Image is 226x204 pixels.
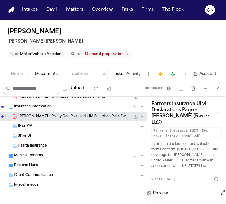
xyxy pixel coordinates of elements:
button: Tasks [113,72,123,76]
button: Add Task [144,70,153,78]
span: Treatment [70,72,90,76]
button: Edit matter name [7,27,62,37]
span: Home [11,72,23,76]
button: Download A. Jenkins - Policy Dec Page and UIM Selection from Farmers Insurance - 2.27.25 [133,113,139,120]
h3: Farmers Insurance UIM Declarations Page – [PERSON_NAME] (Rasier LLC) [151,101,214,125]
span: Bills and Liens [14,163,38,168]
span: Type : [9,52,19,56]
span: 3P or BI [18,134,31,139]
span: Miscellaneous [14,183,39,188]
code: Farmers Insurance (UIM) Dec Page- [PERSON_NAME].pdf [151,127,222,139]
span: Status: [70,52,83,57]
button: Intakes [20,4,40,15]
button: Matters [64,4,86,15]
button: Open preview [220,189,226,195]
span: Documents [35,72,58,76]
button: Tasks [119,4,135,15]
button: Download A. Jenkins - GA Police Report Code Overlay [133,94,139,100]
span: Insurance Information [14,104,52,109]
div: 1 file selected [142,86,162,90]
button: Firms [139,4,156,15]
span: Demand preparation [85,52,124,57]
h1: [PERSON_NAME] [7,27,62,37]
span: ( 1 ) [133,105,136,108]
button: Assistant [193,72,216,76]
span: Coverage [102,72,121,76]
button: Edit Type: Motor Vehicle Accident [7,51,65,57]
button: Change status from Demand preparation [67,50,132,58]
span: [DATE] [164,177,175,182]
span: ( 3 ) [133,164,136,167]
button: Inspect [211,174,222,185]
span: Medical Records [14,153,43,158]
button: The Flock [160,4,186,15]
a: Home [7,7,15,13]
button: Upload [59,83,88,94]
span: [PERSON_NAME] - GA Police Report Code Overlay [18,95,105,100]
h2: [PERSON_NAME] [PERSON_NAME] [7,38,219,45]
button: Day 1 [44,4,60,15]
button: Make a Call [169,70,177,78]
h3: Preview [153,191,168,196]
span: Health Insurance [18,143,47,149]
span: 2.0 MB [151,177,162,182]
button: Overview [89,4,115,15]
span: Motor Vehicle Accident [20,52,63,56]
input: Search files [3,83,59,94]
button: Open preview [220,189,226,197]
span: ( 3 ) [133,154,136,157]
span: 1P or PIP [18,124,32,129]
button: Create Immediate Task [156,70,165,78]
button: Activity [126,72,141,76]
span: [PERSON_NAME] - Policy Dec Page and UIM Selection from Farmers Insurance - [DATE] [18,114,130,119]
img: Finch Logo [7,7,15,13]
p: Insurance declarations and selection forms confirm $100,000/$300,000 UIM coverage for [PERSON_NAM... [151,142,222,169]
span: Assistant [199,72,216,76]
span: Client Communication [14,173,53,178]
